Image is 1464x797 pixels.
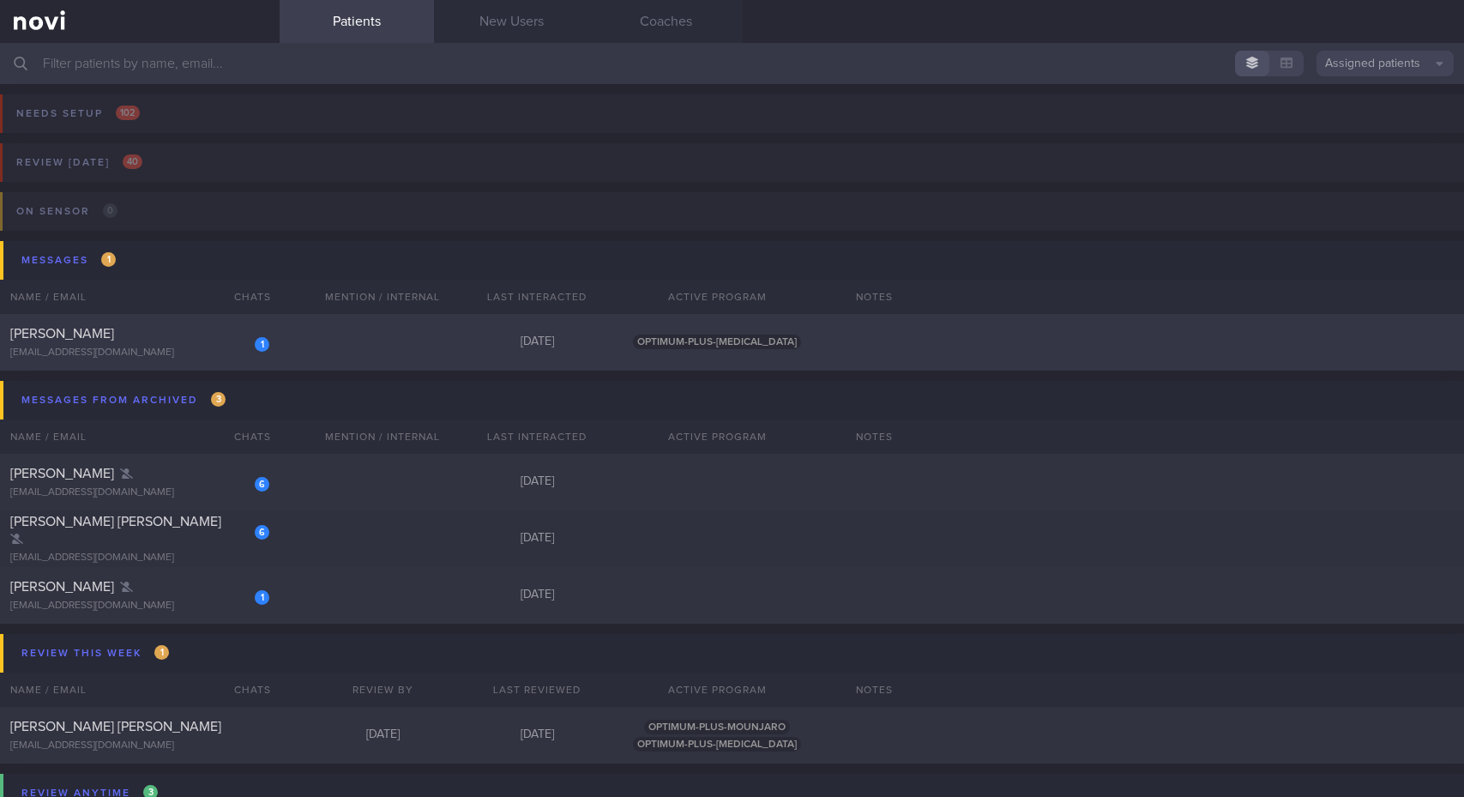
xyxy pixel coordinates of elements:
[211,420,280,454] div: Chats
[614,280,820,314] div: Active Program
[12,151,147,174] div: Review [DATE]
[10,720,221,734] span: [PERSON_NAME] [PERSON_NAME]
[305,280,460,314] div: Mention / Internal
[10,740,269,752] div: [EMAIL_ADDRESS][DOMAIN_NAME]
[10,552,269,565] div: [EMAIL_ADDRESS][DOMAIN_NAME]
[10,600,269,613] div: [EMAIL_ADDRESS][DOMAIN_NAME]
[12,200,122,223] div: On sensor
[846,673,1464,707] div: Notes
[633,737,801,752] span: OPTIMUM-PLUS-[MEDICAL_DATA]
[846,280,1464,314] div: Notes
[305,728,460,743] div: [DATE]
[211,280,280,314] div: Chats
[255,477,269,492] div: 6
[460,335,614,350] div: [DATE]
[123,154,142,169] span: 40
[10,486,269,499] div: [EMAIL_ADDRESS][DOMAIN_NAME]
[103,203,117,218] span: 0
[846,420,1464,454] div: Notes
[644,720,790,734] span: OPTIMUM-PLUS-MOUNJARO
[211,392,226,407] span: 3
[10,327,114,341] span: [PERSON_NAME]
[460,728,614,743] div: [DATE]
[305,673,460,707] div: Review By
[211,673,280,707] div: Chats
[460,420,614,454] div: Last Interacted
[460,588,614,603] div: [DATE]
[17,389,230,412] div: Messages from Archived
[633,335,801,349] span: OPTIMUM-PLUS-[MEDICAL_DATA]
[12,102,144,125] div: Needs setup
[460,474,614,490] div: [DATE]
[10,515,221,528] span: [PERSON_NAME] [PERSON_NAME]
[255,525,269,540] div: 6
[460,531,614,546] div: [DATE]
[154,645,169,660] span: 1
[116,106,140,120] span: 102
[460,673,614,707] div: Last Reviewed
[305,420,460,454] div: Mention / Internal
[614,420,820,454] div: Active Program
[255,337,269,352] div: 1
[10,580,114,594] span: [PERSON_NAME]
[614,673,820,707] div: Active Program
[10,467,114,480] span: [PERSON_NAME]
[17,249,120,272] div: Messages
[460,280,614,314] div: Last Interacted
[1316,51,1454,76] button: Assigned patients
[255,590,269,605] div: 1
[17,642,173,665] div: Review this week
[10,347,269,359] div: [EMAIL_ADDRESS][DOMAIN_NAME]
[101,252,116,267] span: 1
